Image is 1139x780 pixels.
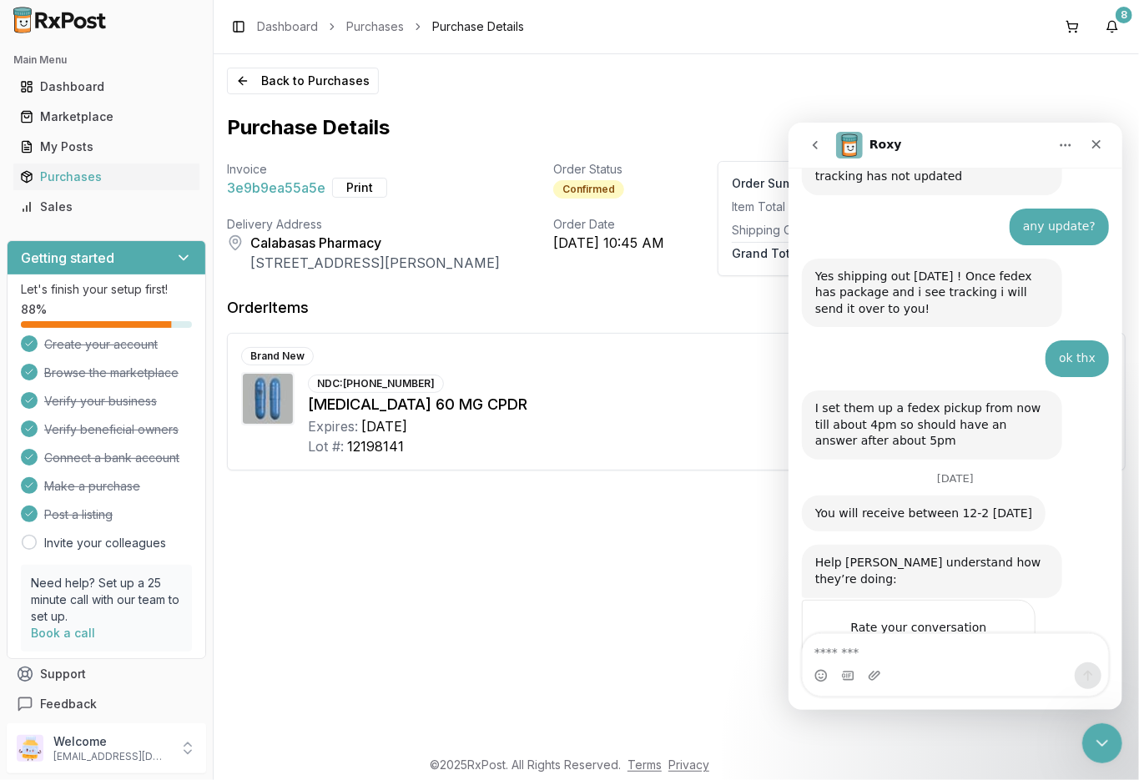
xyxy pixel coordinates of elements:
[7,689,206,719] button: Feedback
[1099,13,1126,40] button: 8
[257,18,524,35] nav: breadcrumb
[7,659,206,689] button: Support
[44,506,113,523] span: Post a listing
[241,347,314,365] div: Brand New
[668,757,709,772] a: Privacy
[13,162,199,192] a: Purchases
[308,436,344,456] div: Lot #:
[44,535,166,551] a: Invite your colleagues
[7,164,206,190] button: Purchases
[21,281,192,298] p: Let's finish your setup first!
[250,233,500,253] div: Calabasas Pharmacy
[7,73,206,100] button: Dashboard
[332,178,387,198] button: Print
[308,393,1042,416] div: [MEDICAL_DATA] 60 MG CPDR
[346,18,404,35] a: Purchases
[732,242,801,260] span: Grand Total
[308,416,358,436] div: Expires:
[53,546,66,560] button: Gif picker
[40,696,97,712] span: Feedback
[553,216,664,233] div: Order Date
[44,478,140,495] span: Make a purchase
[21,301,47,318] span: 88 %
[26,546,39,560] button: Emoji picker
[1082,723,1122,763] iframe: Intercom live chat
[7,194,206,220] button: Sales
[20,138,193,155] div: My Posts
[227,68,379,94] button: Back to Purchases
[286,540,313,566] button: Send a message…
[227,161,500,178] div: Invoice
[53,733,169,750] p: Welcome
[308,375,444,393] div: NDC: [PHONE_NUMBER]
[227,216,500,233] div: Delivery Address
[7,7,113,33] img: RxPost Logo
[44,336,158,353] span: Create your account
[31,626,95,640] a: Book a call
[20,169,193,185] div: Purchases
[432,18,524,35] span: Purchase Details
[732,222,821,239] div: Shipping Cost
[13,53,199,67] h2: Main Menu
[17,735,43,762] img: User avatar
[13,192,199,222] a: Sales
[44,365,179,381] span: Browse the marketplace
[227,178,325,198] span: 3e9b9ea55a5e
[44,421,179,438] span: Verify beneficial owners
[553,233,664,253] div: [DATE] 10:45 AM
[361,416,407,436] div: [DATE]
[31,575,182,625] p: Need help? Set up a 25 minute call with our team to set up.
[243,374,293,424] img: Dexilant 60 MG CPDR
[21,248,114,268] h3: Getting started
[44,393,157,410] span: Verify your business
[789,123,1122,710] iframe: Intercom live chat
[347,436,404,456] div: 12198141
[257,18,318,35] a: Dashboard
[13,477,320,596] div: Roxy says…
[7,103,206,130] button: Marketplace
[13,72,199,102] a: Dashboard
[20,78,193,95] div: Dashboard
[553,180,624,199] div: Confirmed
[1116,7,1132,23] div: 8
[250,253,500,273] div: [STREET_ADDRESS][PERSON_NAME]
[14,511,320,540] textarea: Message…
[627,757,662,772] a: Terms
[53,750,169,763] p: [EMAIL_ADDRESS][DOMAIN_NAME]
[732,199,821,215] div: Item Total
[732,175,821,192] div: Order Summary
[20,199,193,215] div: Sales
[44,450,179,466] span: Connect a bank account
[79,546,93,560] button: Upload attachment
[227,114,1126,141] h1: Purchase Details
[13,132,199,162] a: My Posts
[13,102,199,132] a: Marketplace
[553,161,664,178] div: Order Status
